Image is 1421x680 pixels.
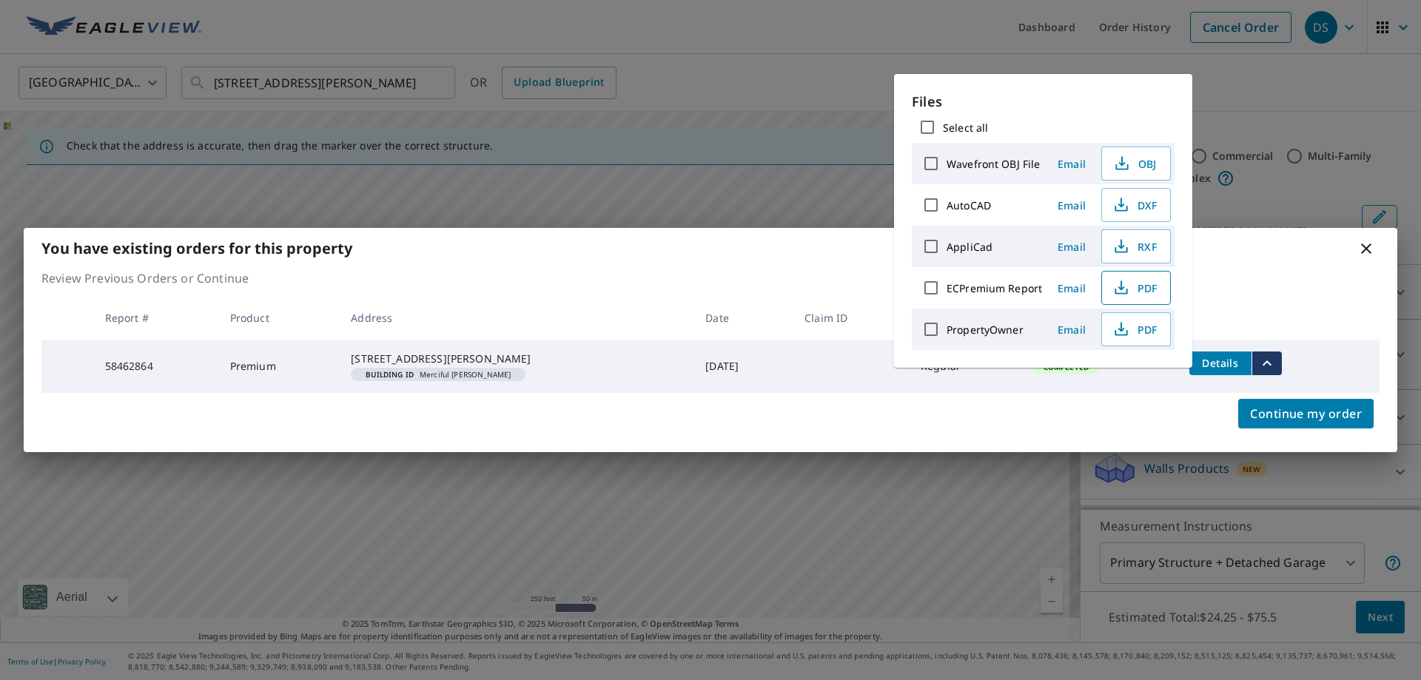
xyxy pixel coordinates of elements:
[1054,323,1089,337] span: Email
[218,296,340,340] th: Product
[693,340,793,393] td: [DATE]
[1198,356,1243,370] span: Details
[351,351,682,366] div: [STREET_ADDRESS][PERSON_NAME]
[1101,188,1171,222] button: DXF
[1111,196,1158,214] span: DXF
[1048,277,1095,300] button: Email
[1048,235,1095,258] button: Email
[218,340,340,393] td: Premium
[1054,240,1089,254] span: Email
[1189,351,1252,375] button: detailsBtn-58462864
[41,269,1380,287] p: Review Previous Orders or Continue
[947,157,1040,171] label: Wavefront OBJ File
[1101,271,1171,305] button: PDF
[93,296,218,340] th: Report #
[912,92,1175,112] p: Files
[339,296,693,340] th: Address
[1101,147,1171,181] button: OBJ
[1250,403,1362,424] span: Continue my order
[366,371,414,378] em: Building ID
[1111,155,1158,172] span: OBJ
[1111,320,1158,338] span: PDF
[41,238,352,258] b: You have existing orders for this property
[1048,194,1095,217] button: Email
[947,323,1024,337] label: PropertyOwner
[947,281,1042,295] label: ECPremium Report
[1252,351,1282,375] button: filesDropdownBtn-58462864
[1111,238,1158,255] span: RXF
[1101,312,1171,346] button: PDF
[93,340,218,393] td: 58462864
[1054,157,1089,171] span: Email
[947,198,991,212] label: AutoCAD
[1054,281,1089,295] span: Email
[1111,279,1158,297] span: PDF
[1054,198,1089,212] span: Email
[947,240,992,254] label: AppliCad
[1101,229,1171,263] button: RXF
[943,121,988,135] label: Select all
[357,371,520,378] span: Merciful [PERSON_NAME]
[1048,318,1095,341] button: Email
[1238,399,1374,428] button: Continue my order
[793,296,909,340] th: Claim ID
[693,296,793,340] th: Date
[1048,152,1095,175] button: Email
